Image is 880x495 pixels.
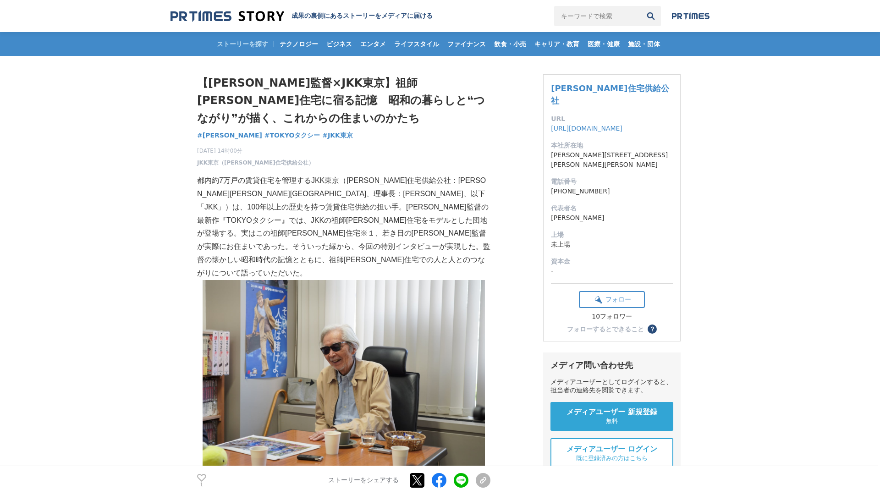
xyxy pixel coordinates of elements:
[641,6,661,26] button: 検索
[584,40,623,48] span: 医療・健康
[551,203,673,213] dt: 代表者名
[551,141,673,150] dt: 本社所在地
[554,6,641,26] input: キーワードで検索
[323,40,356,48] span: ビジネス
[390,32,443,56] a: ライフスタイル
[550,360,673,371] div: メディア問い合わせ先
[490,32,530,56] a: 飲食・小売
[551,266,673,276] dd: -
[550,402,673,431] a: メディアユーザー 新規登録 無料
[584,32,623,56] a: 医療・健康
[322,131,353,140] a: #JKK東京
[197,174,490,280] p: 都内約7万戸の賃貸住宅を管理するJKK東京（[PERSON_NAME]住宅供給公社：[PERSON_NAME][PERSON_NAME][GEOGRAPHIC_DATA]、理事長：[PERSON...
[566,407,657,417] span: メディアユーザー 新規登録
[197,159,314,167] a: JKK東京（[PERSON_NAME]住宅供給公社）
[551,230,673,240] dt: 上場
[276,40,322,48] span: テクノロジー
[328,477,399,485] p: ストーリーをシェアする
[551,177,673,187] dt: 電話番号
[551,83,669,105] a: [PERSON_NAME]住宅供給公社
[576,454,648,462] span: 既に登録済みの方はこちら
[276,32,322,56] a: テクノロジー
[567,326,644,332] div: フォローするとできること
[566,445,657,454] span: メディアユーザー ログイン
[606,417,618,425] span: 無料
[551,257,673,266] dt: 資本金
[170,10,284,22] img: 成果の裏側にあるストーリーをメディアに届ける
[648,324,657,334] button: ？
[170,10,433,22] a: 成果の裏側にあるストーリーをメディアに届ける 成果の裏側にあるストーリーをメディアに届ける
[531,32,583,56] a: キャリア・教育
[357,40,390,48] span: エンタメ
[197,131,262,139] span: #[PERSON_NAME]
[551,213,673,223] dd: [PERSON_NAME]
[551,125,622,132] a: [URL][DOMAIN_NAME]
[197,74,490,127] h1: 【[PERSON_NAME]監督×JKK東京】祖師[PERSON_NAME]住宅に宿る記憶 昭和の暮らしと❝つながり❞が描く、これからの住まいのかたち
[357,32,390,56] a: エンタメ
[322,131,353,139] span: #JKK東京
[551,150,673,170] dd: [PERSON_NAME][STREET_ADDRESS][PERSON_NAME][PERSON_NAME]
[624,32,664,56] a: 施設・団体
[551,114,673,124] dt: URL
[531,40,583,48] span: キャリア・教育
[649,326,655,332] span: ？
[203,280,485,468] img: thumbnail_0fe8d800-4b64-11f0-a60d-cfae4edd808c.JPG
[264,131,320,139] span: #TOKYOタクシー
[323,32,356,56] a: ビジネス
[551,240,673,249] dd: 未上場
[550,438,673,469] a: メディアユーザー ログイン 既に登録済みの方はこちら
[550,378,673,395] div: メディアユーザーとしてログインすると、担当者の連絡先を閲覧できます。
[579,291,645,308] button: フォロー
[551,187,673,196] dd: [PHONE_NUMBER]
[624,40,664,48] span: 施設・団体
[444,32,489,56] a: ファイナンス
[444,40,489,48] span: ファイナンス
[197,131,262,140] a: #[PERSON_NAME]
[197,483,206,487] p: 1
[579,313,645,321] div: 10フォロワー
[490,40,530,48] span: 飲食・小売
[390,40,443,48] span: ライフスタイル
[672,12,709,20] img: prtimes
[264,131,320,140] a: #TOKYOタクシー
[291,12,433,20] h2: 成果の裏側にあるストーリーをメディアに届ける
[197,147,314,155] span: [DATE] 14時00分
